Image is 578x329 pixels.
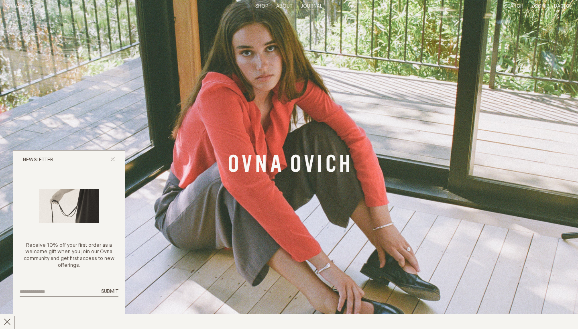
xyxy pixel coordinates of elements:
h2: Newsletter [23,157,53,164]
a: Shop [255,4,268,9]
summary: About [276,3,293,10]
a: Login [531,4,546,9]
button: Submit [101,288,118,295]
span: [0] [564,4,572,9]
p: Receive 10% off your first order as a welcome gift when you join our Ovna community and get first... [20,242,118,270]
span: Submit [101,289,118,294]
button: Close popup [110,156,115,164]
a: Journal [301,4,322,9]
a: Home [6,4,37,9]
span: Bag [554,4,564,9]
a: Search [505,4,523,9]
a: Banner Link [229,154,349,175]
